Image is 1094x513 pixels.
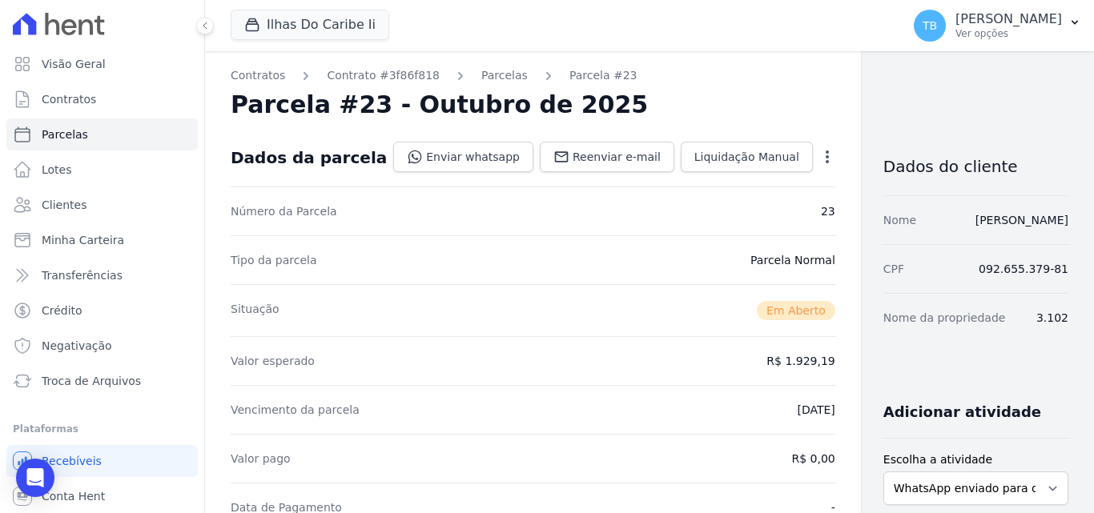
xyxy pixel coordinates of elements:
h3: Adicionar atividade [883,403,1041,422]
dt: Nome [883,212,916,228]
label: Escolha a atividade [883,451,1068,468]
span: Visão Geral [42,56,106,72]
a: Minha Carteira [6,224,198,256]
span: Minha Carteira [42,232,124,248]
a: Parcela #23 [569,67,637,84]
dd: 3.102 [1036,310,1068,326]
div: Plataformas [13,419,191,439]
dd: R$ 1.929,19 [766,353,835,369]
dt: Valor esperado [231,353,315,369]
h2: Parcela #23 - Outubro de 2025 [231,90,648,119]
a: Parcelas [6,118,198,150]
span: Transferências [42,267,123,283]
dd: R$ 0,00 [792,451,835,467]
dd: 23 [821,203,835,219]
a: Negativação [6,330,198,362]
dt: Situação [231,301,280,320]
dt: Valor pago [231,451,291,467]
span: Crédito [42,303,82,319]
dd: 092.655.379-81 [979,261,1068,277]
span: Clientes [42,197,86,213]
a: Troca de Arquivos [6,365,198,397]
nav: Breadcrumb [231,67,835,84]
a: Crédito [6,295,198,327]
dd: [DATE] [797,402,835,418]
span: Lotes [42,162,72,178]
a: Contrato #3f86f818 [327,67,440,84]
a: Visão Geral [6,48,198,80]
span: TB [923,20,937,31]
a: Parcelas [481,67,528,84]
dt: Nome da propriedade [883,310,1006,326]
a: Recebíveis [6,445,198,477]
a: Reenviar e-mail [540,142,674,172]
span: Liquidação Manual [694,149,799,165]
span: Negativação [42,338,112,354]
a: Lotes [6,154,198,186]
a: Liquidação Manual [681,142,813,172]
span: Recebíveis [42,453,102,469]
span: Reenviar e-mail [573,149,661,165]
button: TB [PERSON_NAME] Ver opções [901,3,1094,48]
span: Parcelas [42,126,88,142]
dd: Parcela Normal [750,252,835,268]
div: Dados da parcela [231,148,387,167]
span: Em Aberto [757,301,835,320]
a: Contratos [6,83,198,115]
p: [PERSON_NAME] [955,11,1062,27]
dt: CPF [883,261,904,277]
a: Contratos [231,67,285,84]
span: Troca de Arquivos [42,373,141,389]
a: Clientes [6,189,198,221]
div: Open Intercom Messenger [16,459,54,497]
a: [PERSON_NAME] [975,214,1068,226]
dt: Número da Parcela [231,203,337,219]
span: Contratos [42,91,96,107]
span: Conta Hent [42,488,105,504]
a: Enviar whatsapp [393,142,533,172]
h3: Dados do cliente [883,157,1068,176]
a: Conta Hent [6,480,198,512]
dt: Tipo da parcela [231,252,317,268]
p: Ver opções [955,27,1062,40]
a: Transferências [6,259,198,291]
dt: Vencimento da parcela [231,402,360,418]
button: Ilhas Do Caribe Ii [231,10,389,40]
